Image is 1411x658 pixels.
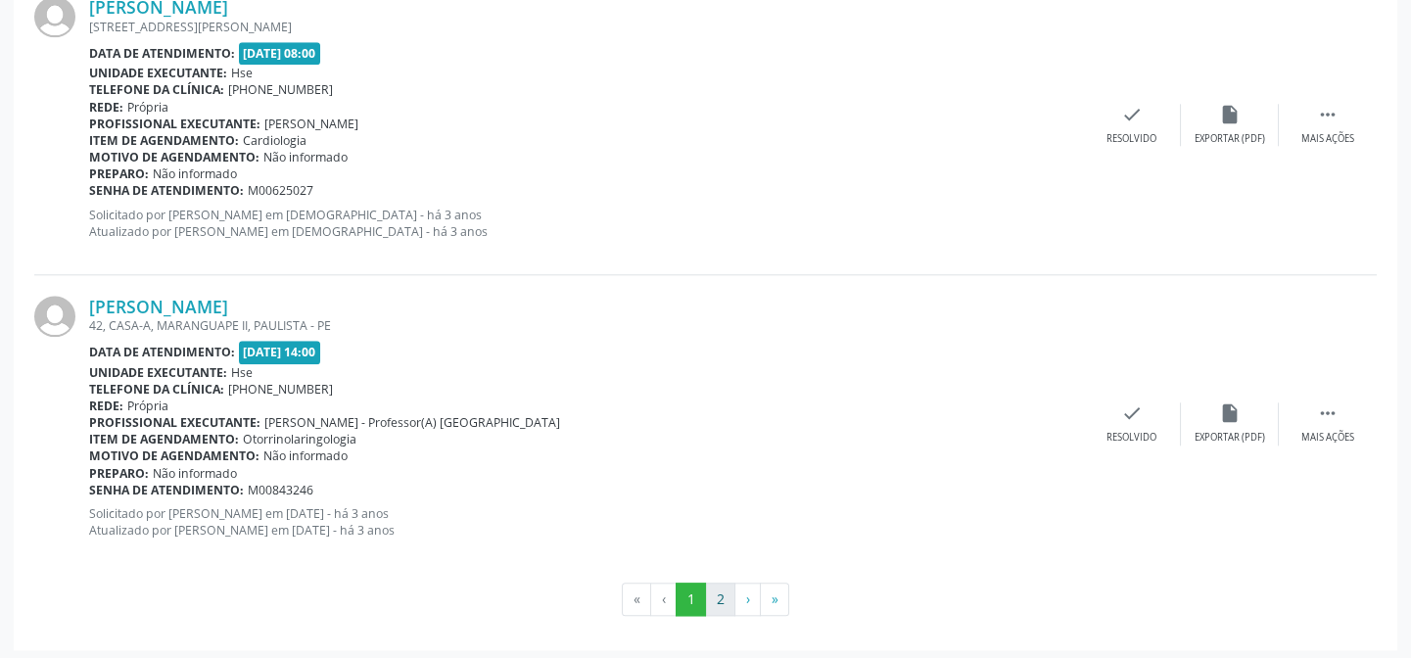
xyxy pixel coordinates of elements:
b: Item de agendamento: [89,132,239,149]
div: [STREET_ADDRESS][PERSON_NAME] [89,19,1083,35]
span: [DATE] 08:00 [239,42,321,65]
div: 42, CASA-A, MARANGUAPE II, PAULISTA - PE [89,317,1083,334]
b: Data de atendimento: [89,344,235,360]
p: Solicitado por [PERSON_NAME] em [DEMOGRAPHIC_DATA] - há 3 anos Atualizado por [PERSON_NAME] em [D... [89,207,1083,240]
b: Preparo: [89,165,149,182]
span: M00843246 [248,482,313,498]
div: Mais ações [1301,132,1354,146]
b: Preparo: [89,465,149,482]
p: Solicitado por [PERSON_NAME] em [DATE] - há 3 anos Atualizado por [PERSON_NAME] em [DATE] - há 3 ... [89,505,1083,539]
span: [PERSON_NAME] - Professor(A) [GEOGRAPHIC_DATA] [264,414,560,431]
div: Exportar (PDF) [1195,132,1265,146]
b: Unidade executante: [89,65,227,81]
b: Profissional executante: [89,414,260,431]
span: M00625027 [248,182,313,199]
span: Hse [231,364,253,381]
i:  [1317,402,1339,424]
span: [PERSON_NAME] [264,116,358,132]
b: Telefone da clínica: [89,81,224,98]
div: Resolvido [1106,132,1156,146]
i: check [1121,104,1143,125]
button: Go to last page [760,583,789,616]
b: Senha de atendimento: [89,182,244,199]
span: Própria [127,99,168,116]
b: Senha de atendimento: [89,482,244,498]
a: [PERSON_NAME] [89,296,228,317]
b: Profissional executante: [89,116,260,132]
b: Motivo de agendamento: [89,447,259,464]
img: img [34,296,75,337]
div: Exportar (PDF) [1195,431,1265,445]
b: Motivo de agendamento: [89,149,259,165]
span: Não informado [263,447,348,464]
b: Unidade executante: [89,364,227,381]
b: Item de agendamento: [89,431,239,447]
i:  [1317,104,1339,125]
b: Rede: [89,398,123,414]
span: [DATE] 14:00 [239,341,321,363]
b: Telefone da clínica: [89,381,224,398]
span: Otorrinolaringologia [243,431,356,447]
span: Não informado [153,165,237,182]
span: [PHONE_NUMBER] [228,381,333,398]
i: insert_drive_file [1219,104,1241,125]
i: insert_drive_file [1219,402,1241,424]
button: Go to page 2 [705,583,735,616]
b: Data de atendimento: [89,45,235,62]
div: Resolvido [1106,431,1156,445]
b: Rede: [89,99,123,116]
i: check [1121,402,1143,424]
span: Não informado [263,149,348,165]
span: Hse [231,65,253,81]
button: Go to page 1 [676,583,706,616]
ul: Pagination [34,583,1377,616]
button: Go to next page [734,583,761,616]
span: Cardiologia [243,132,306,149]
span: [PHONE_NUMBER] [228,81,333,98]
div: Mais ações [1301,431,1354,445]
span: Não informado [153,465,237,482]
span: Própria [127,398,168,414]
